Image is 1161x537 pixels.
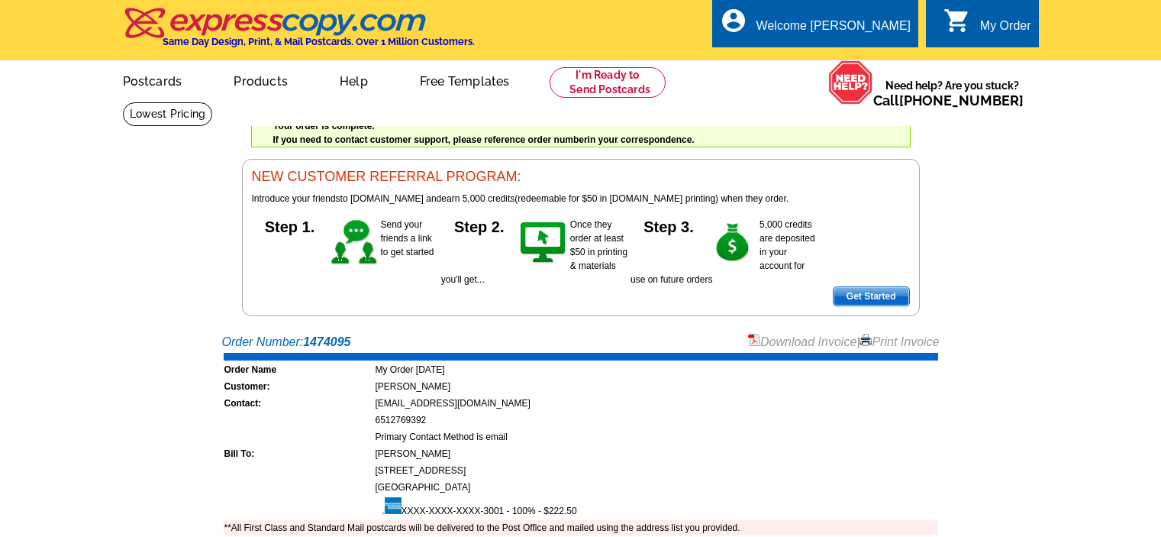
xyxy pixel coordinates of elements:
[123,18,475,47] a: Same Day Design, Print, & Mail Postcards. Over 1 Million Customers.
[441,219,627,285] span: Once they order at least $50 in printing & materials you'll get...
[873,78,1031,108] span: Need help? Are you stuck?
[375,446,938,461] td: [PERSON_NAME]
[303,335,350,348] strong: 1474095
[943,7,971,34] i: shopping_cart
[859,334,872,346] img: small-print-icon.gif
[834,287,909,306] span: Get Started
[748,335,856,348] a: Download Invoice
[518,218,570,268] img: step-2.gif
[252,218,328,233] h5: Step 1.
[375,379,938,394] td: [PERSON_NAME]
[252,169,910,186] h3: NEW CUSTOMER REFERRAL PROGRAM:
[224,446,373,461] td: Bill To:
[224,396,373,411] td: Contact:
[720,7,747,34] i: account_circle
[224,379,373,394] td: Customer:
[947,489,1161,537] iframe: LiveChat chat widget
[899,92,1024,108] a: [PHONE_NUMBER]
[707,218,759,268] img: step-3.gif
[980,19,1031,40] div: My Order
[222,333,940,351] div: Order Number:
[224,362,373,377] td: Order Name
[163,36,475,47] h4: Same Day Design, Print, & Mail Postcards. Over 1 Million Customers.
[748,333,940,351] div: |
[441,218,518,233] h5: Step 2.
[98,62,207,98] a: Postcards
[375,396,938,411] td: [EMAIL_ADDRESS][DOMAIN_NAME]
[315,62,392,98] a: Help
[375,480,938,495] td: [GEOGRAPHIC_DATA]
[756,19,911,40] div: Welcome [PERSON_NAME]
[252,192,910,205] p: to [DOMAIN_NAME] and (redeemable for $50 in [DOMAIN_NAME] printing) when they order.
[252,193,340,204] span: Introduce your friends
[943,17,1031,36] a: shopping_cart My Order
[328,218,381,268] img: step-1.gif
[441,193,514,204] span: earn 5,000 credits
[828,60,873,105] img: help
[214,149,230,150] img: u
[273,121,375,131] strong: Your order is complete.
[375,362,938,377] td: My Order [DATE]
[375,463,938,478] td: [STREET_ADDRESS]
[381,219,434,257] span: Send your friends a link to get started
[833,286,910,306] a: Get Started
[395,62,534,98] a: Free Templates
[859,335,939,348] a: Print Invoice
[224,520,938,535] td: **All First Class and Standard Mail postcards will be delivered to the Post Office and mailed usi...
[209,62,312,98] a: Products
[375,412,938,428] td: 6512769392
[630,218,707,233] h5: Step 3.
[375,497,938,519] td: XXXX-XXXX-XXXX-3001 - 100% - $222.50
[873,92,1024,108] span: Call
[748,334,760,346] img: small-pdf-icon.gif
[630,219,815,285] span: 5,000 credits are deposited in your account for use on future orders
[376,497,402,514] img: amex.gif
[375,429,938,445] td: Primary Contact Method is email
